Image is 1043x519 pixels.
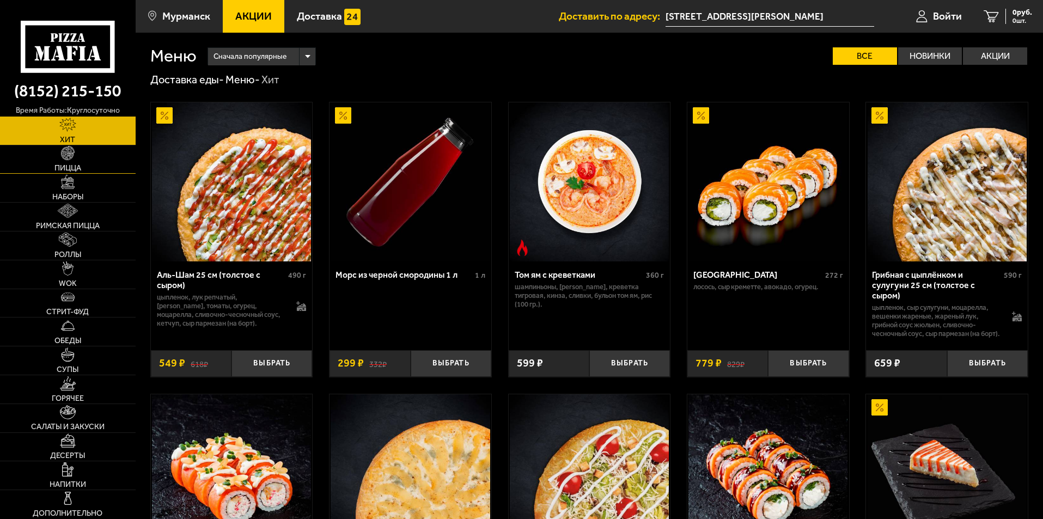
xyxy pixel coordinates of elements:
[288,271,306,280] span: 490 г
[768,350,849,377] button: Выбрать
[687,102,849,261] a: АкционныйФиладельфия
[515,270,644,280] div: Том ям с креветками
[31,423,105,431] span: Салаты и закуски
[157,293,286,328] p: цыпленок, лук репчатый, [PERSON_NAME], томаты, огурец, моцарелла, сливочно-чесночный соус, кетчуп...
[336,270,472,280] div: Морс из черной смородины 1 л
[693,283,843,291] p: лосось, Сыр креметте, авокадо, огурец.
[589,350,670,377] button: Выбрать
[475,271,485,280] span: 1 л
[157,270,286,290] div: Аль-Шам 25 см (толстое с сыром)
[151,102,313,261] a: АкционныйАль-Шам 25 см (толстое с сыром)
[225,73,260,86] a: Меню-
[150,73,224,86] a: Доставка еды-
[52,395,84,402] span: Горячее
[693,107,709,124] img: Акционный
[231,350,312,377] button: Выбрать
[688,102,847,261] img: Филадельфия
[510,102,669,261] img: Том ям с креветками
[1004,271,1022,280] span: 590 г
[52,193,83,201] span: Наборы
[214,46,286,67] span: Сначала популярные
[344,9,361,25] img: 15daf4d41897b9f0e9f617042186c801.svg
[191,358,208,369] s: 618 ₽
[59,280,77,288] span: WOK
[235,11,272,21] span: Акции
[330,102,491,261] a: АкционныйМорс из черной смородины 1 л
[866,102,1028,261] a: АкционныйГрибная с цыплёнком и сулугуни 25 см (толстое с сыром)
[156,107,173,124] img: Акционный
[872,303,1001,338] p: цыпленок, сыр сулугуни, моцарелла, вешенки жареные, жареный лук, грибной соус Жюльен, сливочно-че...
[833,47,897,65] label: Все
[646,271,664,280] span: 360 г
[933,11,962,21] span: Войти
[54,164,81,172] span: Пицца
[54,337,81,345] span: Обеды
[963,47,1027,65] label: Акции
[898,47,962,65] label: Новинки
[335,107,351,124] img: Акционный
[825,271,843,280] span: 272 г
[693,270,822,280] div: [GEOGRAPHIC_DATA]
[150,47,197,65] h1: Меню
[33,510,102,517] span: Дополнительно
[514,240,530,256] img: Острое блюдо
[515,283,664,309] p: шампиньоны, [PERSON_NAME], креветка тигровая, кинза, сливки, бульон том ям, рис (100 гр.).
[159,358,185,369] span: 549 ₽
[1012,17,1032,24] span: 0 шт.
[152,102,311,261] img: Аль-Шам 25 см (толстое с сыром)
[411,350,491,377] button: Выбрать
[1012,9,1032,16] span: 0 руб.
[559,11,666,21] span: Доставить по адресу:
[872,270,1001,301] div: Грибная с цыплёнком и сулугуни 25 см (толстое с сыром)
[50,452,85,460] span: Десерты
[54,251,81,259] span: Роллы
[871,107,888,124] img: Акционный
[696,358,722,369] span: 779 ₽
[162,11,210,21] span: Мурманск
[874,358,900,369] span: 659 ₽
[261,73,279,87] div: Хит
[727,358,745,369] s: 829 ₽
[338,358,364,369] span: 299 ₽
[60,136,75,144] span: Хит
[868,102,1027,261] img: Грибная с цыплёнком и сулугуни 25 см (толстое с сыром)
[947,350,1028,377] button: Выбрать
[871,399,888,416] img: Акционный
[57,366,78,374] span: Супы
[36,222,100,230] span: Римская пицца
[46,308,89,316] span: Стрит-фуд
[509,102,670,261] a: Острое блюдоТом ям с креветками
[297,11,342,21] span: Доставка
[517,358,543,369] span: 599 ₽
[50,481,86,489] span: Напитки
[369,358,387,369] s: 332 ₽
[331,102,490,261] img: Морс из черной смородины 1 л
[666,7,874,27] input: Ваш адрес доставки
